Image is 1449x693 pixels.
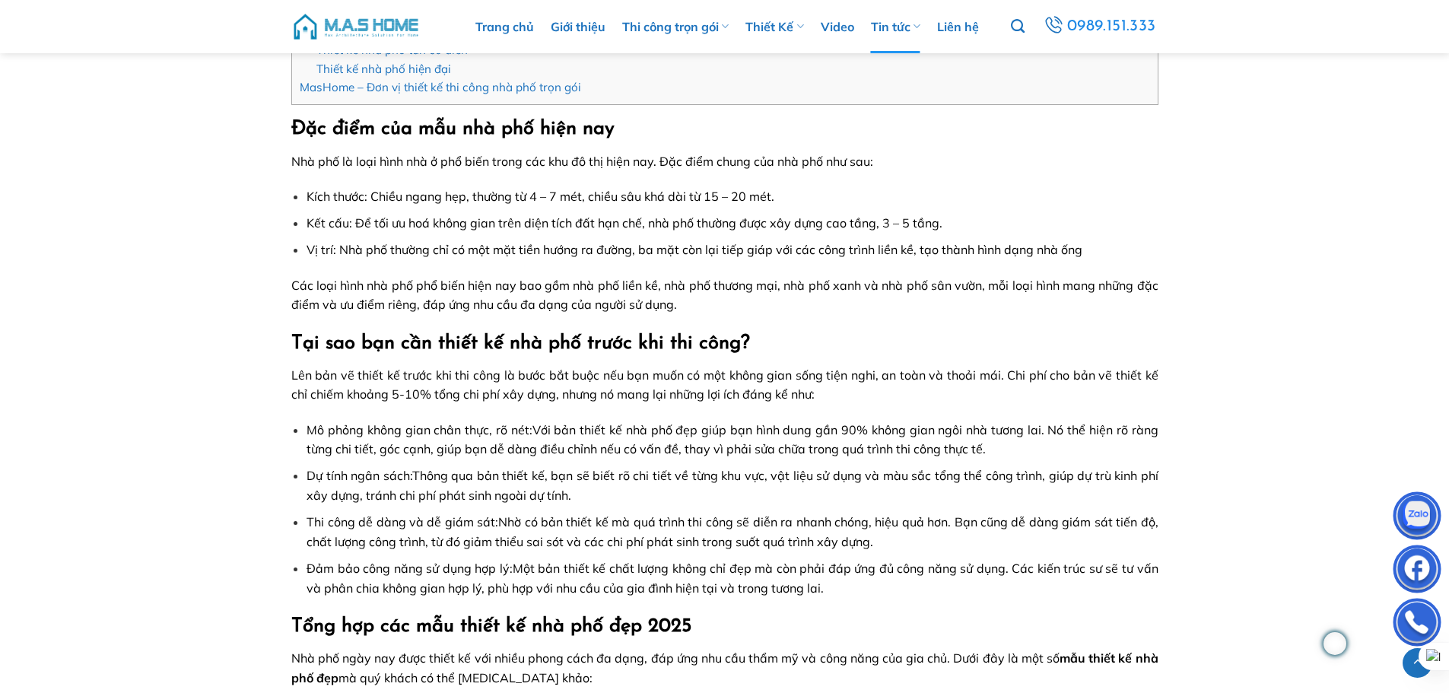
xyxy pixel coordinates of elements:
span: Thông qua bản thiết kế, bạn sẽ biết rõ chi tiết về từng khu vực, vật liệu sử dụng và màu sắc tổng... [307,468,1158,503]
span: Các loại hình nhà phố phổ biến hiện nay bao gồm nhà phố liền kề, nhà phố thương mại, nhà phố xanh... [291,278,1158,313]
strong: Đặc điểm của mẫu nhà phố hiện nay [291,119,615,138]
strong: mẫu thiết kế nhà phố đẹp [291,650,1158,685]
span: Dự tính ngân sách: [307,468,412,483]
img: Zalo [1394,495,1440,541]
span: Tại sao bạn cần thiết kế nhà phố trước khi thi công? [291,334,750,353]
img: Facebook [1394,548,1440,594]
strong: Tổng hợp các mẫu thiết kế nhà phố đẹp 2025 [291,617,691,636]
span: Kích thước: Chiều ngang hẹp, thường từ 4 – 7 mét, chiều sâu khá dài từ 15 – 20 mét. [307,189,774,204]
span: Nhà phố ngày nay được thiết kế với nhiều phong cách đa dạng, đáp ứng nhu cầu thẩm mỹ và công năng... [291,650,1158,685]
a: Thiết kế nhà phố hiện đại [316,62,451,76]
span: Nhờ có bản thiết kế mà quá trình thi công sẽ diễn ra nhanh chóng, hiệu quả hơn. Bạn cũng dễ dàng ... [307,514,1158,549]
img: Phone [1394,602,1440,647]
span: Với bản thiết kế nhà phố đẹp giúp bạn hình dung gần 90% không gian ngôi nhà tương lai. Nó thể hiệ... [307,422,1158,457]
a: Lên đầu trang [1403,648,1432,678]
span: Vị trí: Nhà phố thường chỉ có một mặt tiền hướng ra đường, ba mặt còn lại tiếp giáp với các công ... [307,242,1082,257]
span: Lên bản vẽ thiết kế trước khi thi công là bước bắt buộc nếu bạn muốn có một không gian sống tiện ... [291,367,1158,402]
a: 0989.151.333 [1041,13,1158,40]
span: Một bản thiết kế chất lượng không chỉ đẹp mà còn phải đáp ứng đủ công năng sử dụng. Các kiến trúc... [307,561,1158,596]
a: MasHome – Đơn vị thiết kế thi công nhà phố trọn gói [300,80,581,94]
span: Mô phỏng không gian chân thực, rõ nét: [307,422,532,437]
a: Tìm kiếm [1011,11,1025,43]
span: 0989.151.333 [1067,14,1156,40]
span: Nhà phố là loại hình nhà ở phổ biến trong các khu đô thị hiện nay. Đặc điểm chung của nhà phố như... [291,154,873,169]
span: Kết cấu: Để tối ưu hoá không gian trên diện tích đất hạn chế, nhà phố thường được xây dựng cao tầ... [307,215,942,230]
img: M.A.S HOME – Tổng Thầu Thiết Kế Và Xây Nhà Trọn Gói [291,4,421,49]
span: Đảm bảo công năng sử dụng hợp lý: [307,561,513,576]
span: Thi công dễ dàng và dễ giám sát: [307,514,498,529]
